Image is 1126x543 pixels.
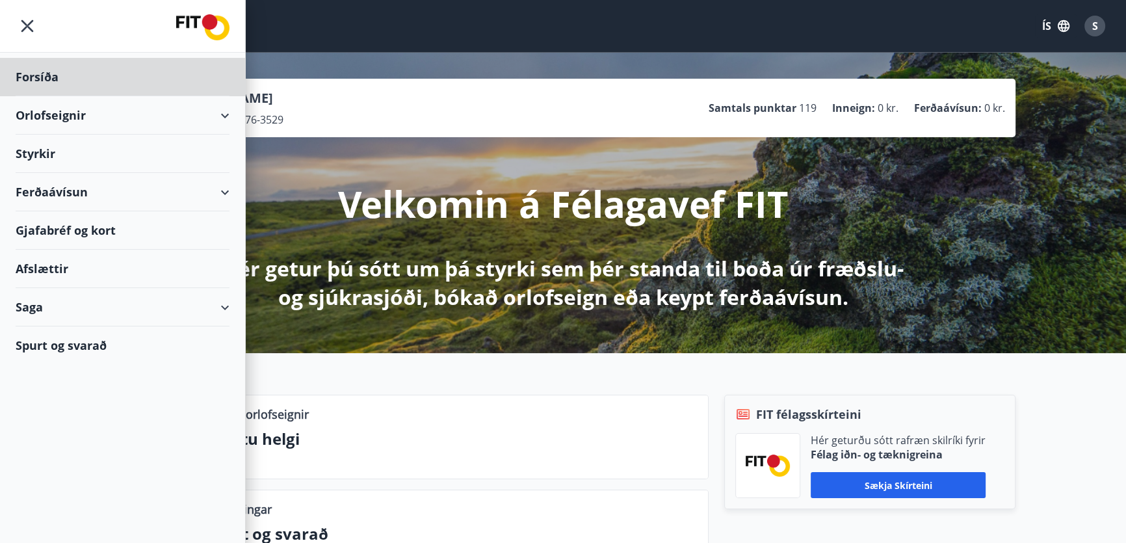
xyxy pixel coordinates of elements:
[16,211,229,250] div: Gjafabréf og kort
[16,58,229,96] div: Forsíða
[984,101,1005,115] span: 0 kr.
[16,250,229,288] div: Afslættir
[16,135,229,173] div: Styrkir
[338,179,788,228] p: Velkomin á Félagavef FIT
[16,14,39,38] button: menu
[1035,14,1077,38] button: ÍS
[811,447,986,462] p: Félag iðn- og tæknigreina
[709,101,796,115] p: Samtals punktar
[811,433,986,447] p: Hér geturðu sótt rafræn skilríki fyrir
[746,455,790,476] img: FPQVkF9lTnNbbaRSFyT17YYeljoOGk5m51IhT0bO.png
[1092,19,1098,33] span: S
[222,113,283,127] span: 310576-3529
[220,254,906,311] p: Hér getur þú sótt um þá styrki sem þér standa til boða úr fræðslu- og sjúkrasjóði, bókað orlofsei...
[1079,10,1110,42] button: S
[206,406,309,423] p: Lausar orlofseignir
[16,288,229,326] div: Saga
[16,96,229,135] div: Orlofseignir
[206,428,698,450] p: Næstu helgi
[811,472,986,498] button: Sækja skírteini
[176,14,229,40] img: union_logo
[16,173,229,211] div: Ferðaávísun
[756,406,861,423] span: FIT félagsskírteini
[16,326,229,364] div: Spurt og svarað
[914,101,982,115] p: Ferðaávísun :
[878,101,898,115] span: 0 kr.
[799,101,817,115] span: 119
[832,101,875,115] p: Inneign :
